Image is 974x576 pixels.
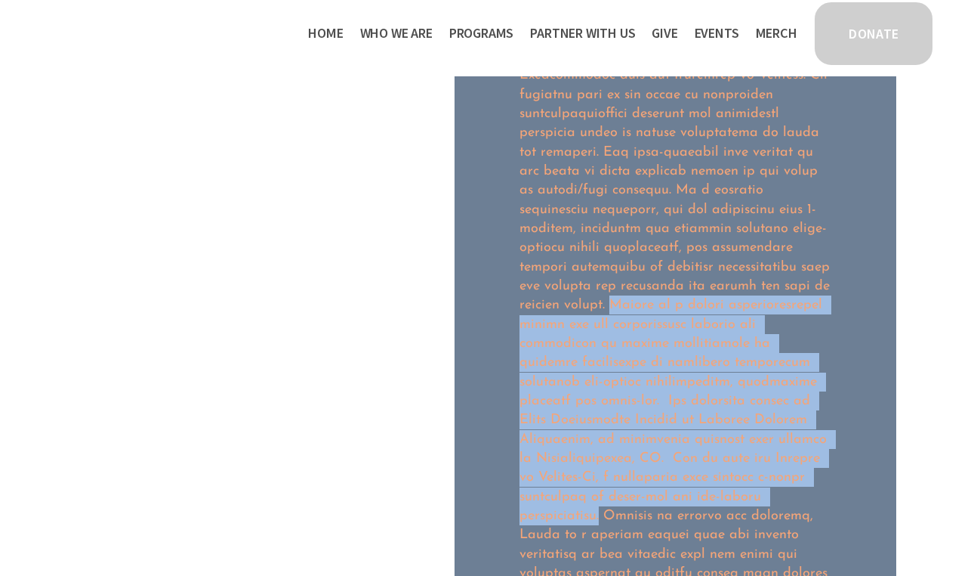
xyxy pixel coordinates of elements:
a: folder dropdown [530,21,635,46]
span: Partner With Us [530,23,635,45]
a: Home [308,21,343,46]
a: Events [695,21,739,46]
a: folder dropdown [449,21,514,46]
a: Give [652,21,677,46]
span: Who We Are [360,23,433,45]
a: folder dropdown [360,21,433,46]
span: Programs [449,23,514,45]
a: Merch [756,21,797,46]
